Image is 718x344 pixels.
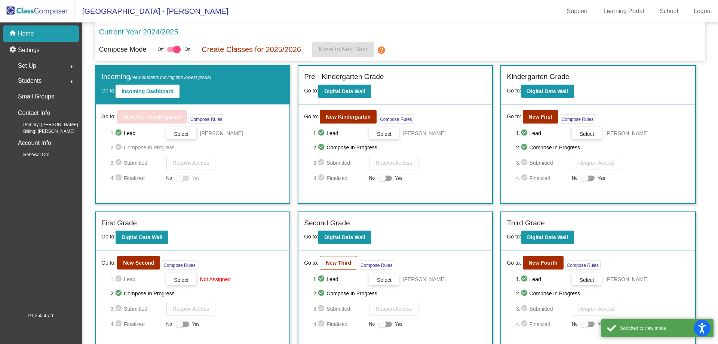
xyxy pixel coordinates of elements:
span: 4. Finalized [313,174,365,183]
span: 1. Lead [516,275,568,284]
p: Compose Mode [99,45,146,55]
a: School [654,5,684,17]
span: Yes [598,174,605,183]
button: Reopen Access [166,156,215,170]
span: Billing: [PERSON_NAME] [11,128,74,135]
p: Current Year 2024/2025 [99,26,178,37]
span: Reopen Access [578,306,614,312]
span: Go to: [507,234,521,240]
span: 3. Submitted [516,158,568,167]
span: 1. Lead [313,275,365,284]
b: Incoming Dashboard [122,88,174,94]
span: Not Assigned [200,275,231,283]
mat-icon: check_circle [317,129,326,138]
span: Select [174,277,188,283]
mat-icon: check_circle [521,174,530,183]
span: Go to: [304,234,318,240]
span: 4. Finalized [110,320,162,329]
mat-icon: check_circle [317,275,326,284]
button: Compose Rules [359,260,394,270]
p: Account Info [18,138,51,148]
button: New First [523,110,558,124]
span: No [572,175,577,182]
button: Compose Rules [162,260,197,270]
span: [PERSON_NAME] [605,130,648,137]
mat-icon: arrow_right [67,77,76,86]
mat-icon: check_circle [521,143,530,152]
b: Digital Data Wall [324,234,365,240]
span: Select [377,277,391,283]
button: Digital Data Wall [318,85,371,98]
span: 1. Lead [110,275,162,284]
a: Learning Portal [598,5,650,17]
span: No [572,321,577,328]
p: Create Classes for 2025/2026 [202,44,301,55]
button: Compose Rules [565,260,601,270]
span: 4. Finalized [110,174,162,183]
mat-icon: check_circle [521,129,530,138]
span: Go to: [101,88,116,94]
mat-icon: check_circle [317,143,326,152]
mat-icon: home [9,29,18,38]
span: Select [580,131,594,137]
span: Go to: [304,88,318,94]
span: Go to: [304,113,318,121]
mat-icon: check_circle [521,304,530,313]
span: Select [580,277,594,283]
button: Select [369,273,399,285]
mat-icon: check_circle [115,174,124,183]
button: Move to Next Year [312,42,374,57]
span: [PERSON_NAME] [403,130,446,137]
mat-icon: check_circle [115,129,124,138]
button: Select [166,273,196,285]
button: New Kindergarten [320,110,377,124]
span: Go to: [507,113,521,121]
span: On [184,46,190,53]
span: 3. Submitted [516,304,568,313]
span: Reopen Access [173,306,209,312]
mat-icon: arrow_right [67,62,76,71]
span: Go to: [507,88,521,94]
mat-icon: check_circle [521,275,530,284]
b: New Fourth [529,260,558,266]
span: Select [174,131,188,137]
mat-icon: check_circle [317,289,326,298]
label: Pre - Kindergarten Grade [304,71,384,82]
span: Go to: [101,259,116,267]
span: 2. Compose In Progress [313,143,487,152]
span: 2. Compose In Progress [313,289,487,298]
span: 2. Compose In Progress [516,289,690,298]
button: Reopen Access [166,302,215,316]
button: New Second [117,256,160,270]
a: Support [561,5,594,17]
span: 3. Submitted [313,158,365,167]
mat-icon: check_circle [115,143,124,152]
span: No [369,321,375,328]
span: Yes [192,320,200,329]
span: Students [18,76,42,86]
span: Off [157,46,163,53]
a: Logout [688,5,718,17]
button: Digital Data Wall [116,231,168,244]
mat-icon: check_circle [115,275,124,284]
button: Select [369,127,399,139]
span: No [369,175,375,182]
b: New Pre - Kindergarten [123,114,181,120]
span: Move to Next Year [319,46,368,52]
mat-icon: check_circle [317,304,326,313]
mat-icon: check_circle [317,158,326,167]
b: Digital Data Wall [122,234,162,240]
span: 1. Lead [313,129,365,138]
span: 1. Lead [110,129,162,138]
b: New Third [326,260,351,266]
label: Incoming [101,71,211,82]
button: Incoming Dashboard [116,85,179,98]
button: Reopen Access [369,302,418,316]
button: Compose Rules [378,114,414,124]
span: 4. Finalized [313,320,365,329]
p: Settings [18,46,40,55]
button: Digital Data Wall [521,85,574,98]
mat-icon: check_circle [521,289,530,298]
span: Yes [395,320,402,329]
span: 2. Compose In Progress [110,289,284,298]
